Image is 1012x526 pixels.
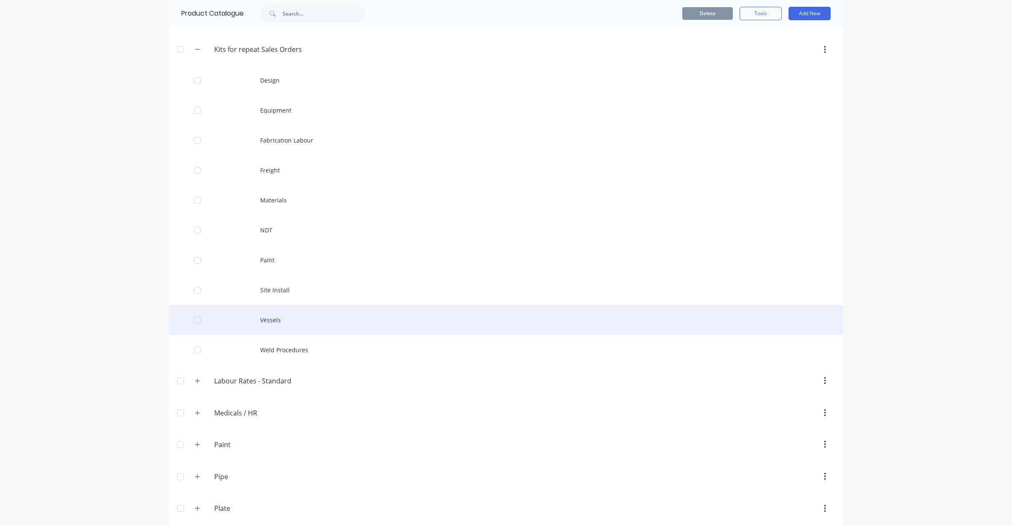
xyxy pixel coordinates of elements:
div: Materials [169,185,843,215]
input: Enter category name [214,408,315,418]
div: Fabrication Labour [169,125,843,155]
div: Paint [169,245,843,275]
div: Weld Procedures [169,335,843,365]
div: NDT [169,215,843,245]
input: Enter category name [214,44,315,54]
input: Search... [283,5,366,22]
input: Enter category name [214,503,315,513]
button: Add New [789,7,831,20]
button: Delete [682,7,733,20]
input: Enter category name [214,472,315,482]
div: Equipment [169,95,843,125]
input: Enter category name [214,440,315,450]
button: Tools [740,7,782,20]
div: Design [169,65,843,95]
div: Vessels [169,305,843,335]
input: Enter category name [214,376,315,386]
div: Freight [169,155,843,185]
div: Site Install [169,275,843,305]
